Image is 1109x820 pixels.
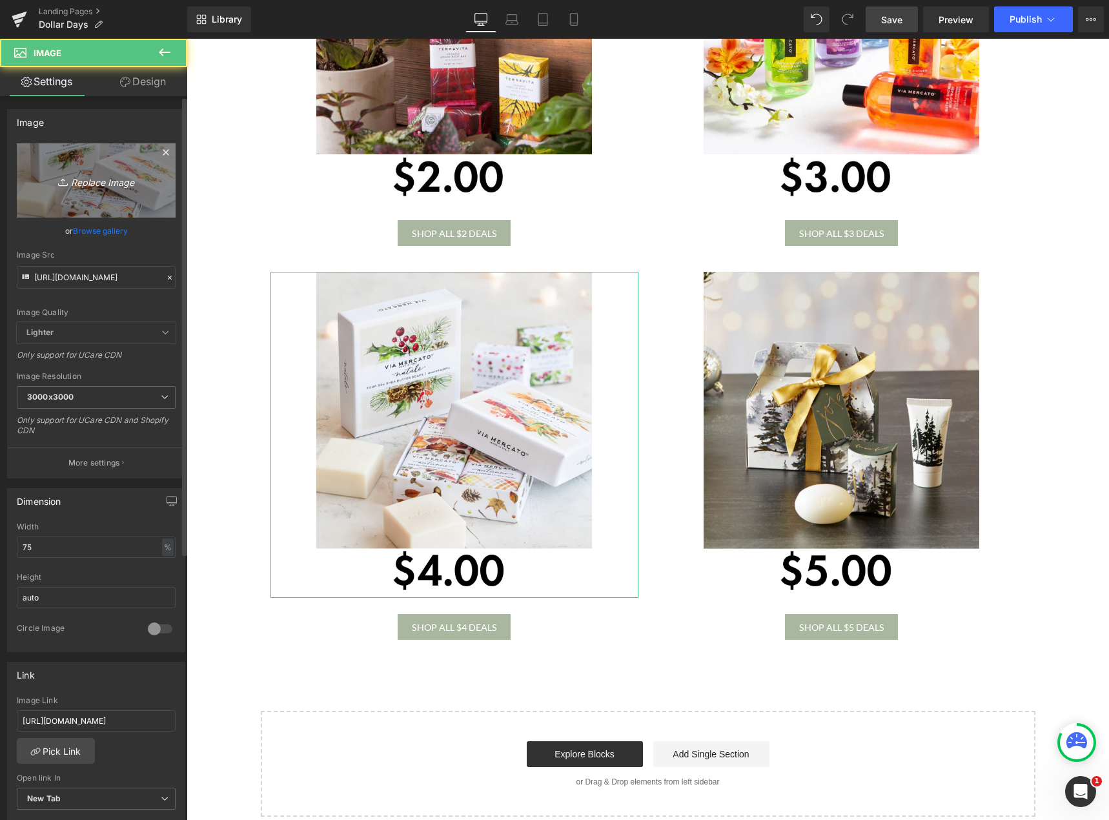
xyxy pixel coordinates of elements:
[923,6,989,32] a: Preview
[17,224,176,238] div: or
[613,583,698,594] span: SHOP ALL $5 DEALS
[1078,6,1104,32] button: More
[17,537,176,558] input: auto
[17,774,176,783] div: Open link In
[212,14,242,25] span: Library
[17,251,176,260] div: Image Src
[211,575,325,601] a: SHOP ALL $4 DEALS
[17,266,176,289] input: Link
[881,13,902,26] span: Save
[34,48,61,58] span: Image
[804,6,829,32] button: Undo
[27,392,74,402] b: 3000x3000
[517,233,793,559] img: $5 Dollar Days
[340,702,456,728] a: Explore Blocks
[558,6,589,32] a: Mobile
[17,573,176,582] div: Height
[17,587,176,608] input: auto
[17,662,35,681] div: Link
[465,6,496,32] a: Desktop
[598,181,712,207] a: SHOP ALL $3 DEALS
[17,522,176,531] div: Width
[527,6,558,32] a: Tablet
[939,13,973,26] span: Preview
[598,575,712,601] a: SHOP ALL $5 DEALS
[45,172,148,189] i: Replace Image
[225,189,310,200] span: SHOP ALL $2 DEALS
[17,623,135,637] div: Circle Image
[187,6,251,32] a: New Library
[613,189,698,200] span: SHOP ALL $3 DEALS
[130,233,406,559] img: $4 Dollar Days
[73,220,128,242] a: Browse gallery
[26,327,54,337] b: Lighter
[96,67,190,96] a: Design
[8,447,185,478] button: More settings
[39,6,187,17] a: Landing Pages
[162,538,174,556] div: %
[17,710,176,732] input: https://your-shop.myshopify.com
[95,739,828,748] p: or Drag & Drop elements from left sidebar
[68,457,120,469] p: More settings
[17,350,176,369] div: Only support for UCare CDN
[225,583,310,594] span: SHOP ALL $4 DEALS
[17,489,61,507] div: Dimension
[17,696,176,705] div: Image Link
[17,738,95,764] a: Pick Link
[39,19,88,30] span: Dollar Days
[17,372,176,381] div: Image Resolution
[1010,14,1042,25] span: Publish
[27,794,61,803] b: New Tab
[994,6,1073,32] button: Publish
[1065,776,1096,807] iframe: Intercom live chat
[496,6,527,32] a: Laptop
[835,6,860,32] button: Redo
[17,415,176,444] div: Only support for UCare CDN and Shopify CDN
[211,181,325,207] a: SHOP ALL $2 DEALS
[1092,776,1102,786] span: 1
[17,308,176,317] div: Image Quality
[17,110,44,128] div: Image
[467,702,583,728] a: Add Single Section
